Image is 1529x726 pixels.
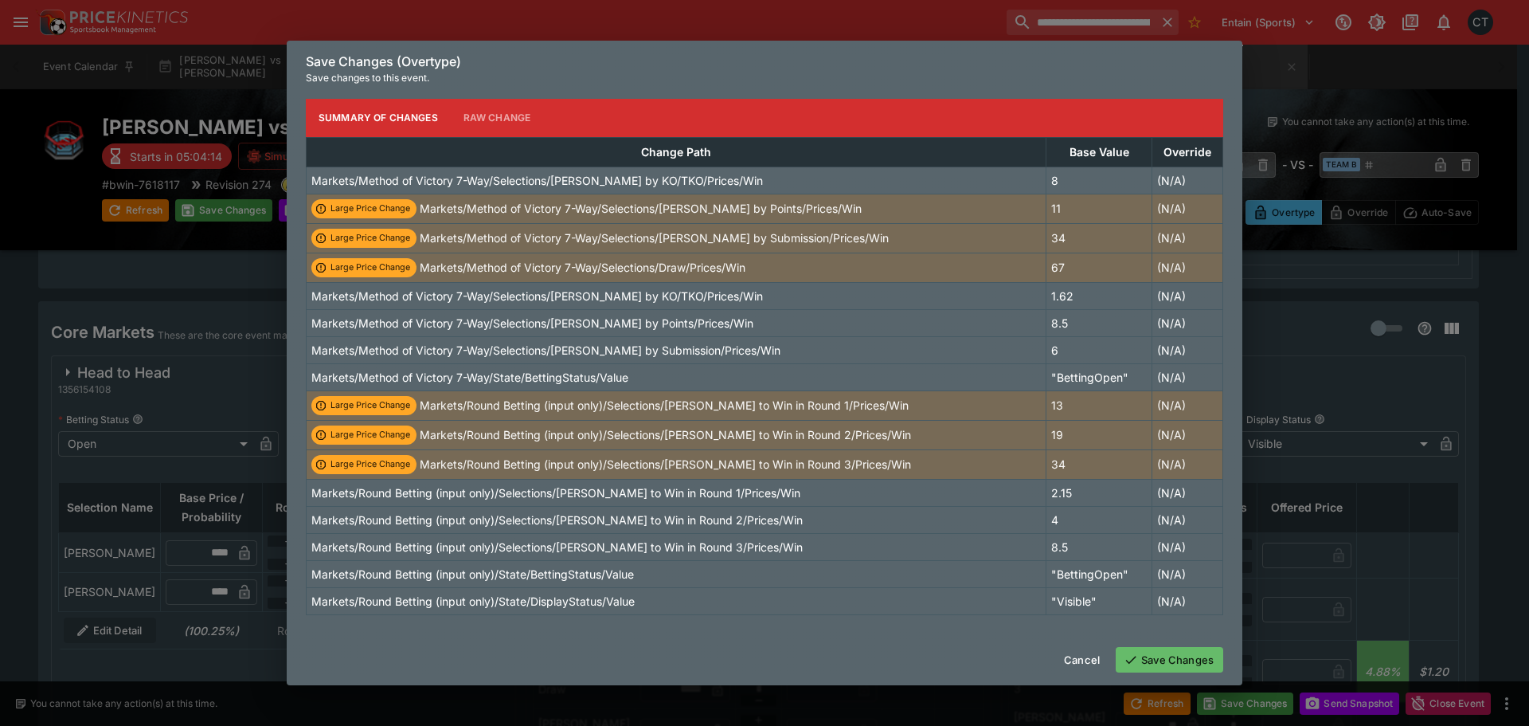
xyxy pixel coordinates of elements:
[1054,647,1109,673] button: Cancel
[311,342,780,359] p: Markets/Method of Victory 7-Way/Selections/[PERSON_NAME] by Submission/Prices/Win
[1152,194,1223,223] td: (N/A)
[420,200,862,217] p: Markets/Method of Victory 7-Way/Selections/[PERSON_NAME] by Points/Prices/Win
[324,429,416,441] span: Large Price Change
[1046,137,1152,167] th: Base Value
[451,99,544,137] button: Raw Change
[306,53,1223,70] h6: Save Changes (Overtype)
[311,315,753,332] p: Markets/Method of Victory 7-Way/Selections/[PERSON_NAME] by Points/Prices/Win
[1046,506,1152,533] td: 4
[420,230,889,246] p: Markets/Method of Victory 7-Way/Selections/[PERSON_NAME] by Submission/Prices/Win
[1046,167,1152,194] td: 8
[1046,223,1152,253] td: 34
[306,70,1223,86] p: Save changes to this event.
[1152,390,1223,420] td: (N/A)
[324,261,416,274] span: Large Price Change
[311,288,763,304] p: Markets/Method of Victory 7-Way/Selections/[PERSON_NAME] by KO/TKO/Prices/Win
[1046,282,1152,309] td: 1.62
[1046,479,1152,506] td: 2.15
[1046,420,1152,449] td: 19
[1046,449,1152,479] td: 34
[1152,167,1223,194] td: (N/A)
[1046,253,1152,282] td: 67
[1046,309,1152,336] td: 8.5
[311,593,635,610] p: Markets/Round Betting (input only)/State/DisplayStatus/Value
[1152,560,1223,587] td: (N/A)
[1152,506,1223,533] td: (N/A)
[420,259,745,276] p: Markets/Method of Victory 7-Way/Selections/Draw/Prices/Win
[1152,137,1223,167] th: Override
[1046,587,1152,614] td: "Visible"
[307,137,1046,167] th: Change Path
[1046,390,1152,420] td: 13
[324,202,416,215] span: Large Price Change
[1152,449,1223,479] td: (N/A)
[1152,253,1223,282] td: (N/A)
[1046,336,1152,363] td: 6
[1116,647,1223,673] button: Save Changes
[420,426,911,443] p: Markets/Round Betting (input only)/Selections/[PERSON_NAME] to Win in Round 2/Prices/Win
[1046,533,1152,560] td: 8.5
[1046,194,1152,223] td: 11
[420,456,911,473] p: Markets/Round Betting (input only)/Selections/[PERSON_NAME] to Win in Round 3/Prices/Win
[311,485,800,501] p: Markets/Round Betting (input only)/Selections/[PERSON_NAME] to Win in Round 1/Prices/Win
[1152,479,1223,506] td: (N/A)
[1152,282,1223,309] td: (N/A)
[1152,336,1223,363] td: (N/A)
[1152,363,1223,390] td: (N/A)
[1152,309,1223,336] td: (N/A)
[1152,587,1223,614] td: (N/A)
[324,458,416,471] span: Large Price Change
[324,399,416,412] span: Large Price Change
[1152,223,1223,253] td: (N/A)
[420,397,909,414] p: Markets/Round Betting (input only)/Selections/[PERSON_NAME] to Win in Round 1/Prices/Win
[324,232,416,245] span: Large Price Change
[311,369,628,386] p: Markets/Method of Victory 7-Way/State/BettingStatus/Value
[311,512,803,528] p: Markets/Round Betting (input only)/Selections/[PERSON_NAME] to Win in Round 2/Prices/Win
[306,99,451,137] button: Summary of Changes
[311,172,763,189] p: Markets/Method of Victory 7-Way/Selections/[PERSON_NAME] by KO/TKO/Prices/Win
[1046,363,1152,390] td: "BettingOpen"
[1152,420,1223,449] td: (N/A)
[1152,533,1223,560] td: (N/A)
[311,566,634,583] p: Markets/Round Betting (input only)/State/BettingStatus/Value
[311,539,803,555] p: Markets/Round Betting (input only)/Selections/[PERSON_NAME] to Win in Round 3/Prices/Win
[1046,560,1152,587] td: "BettingOpen"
